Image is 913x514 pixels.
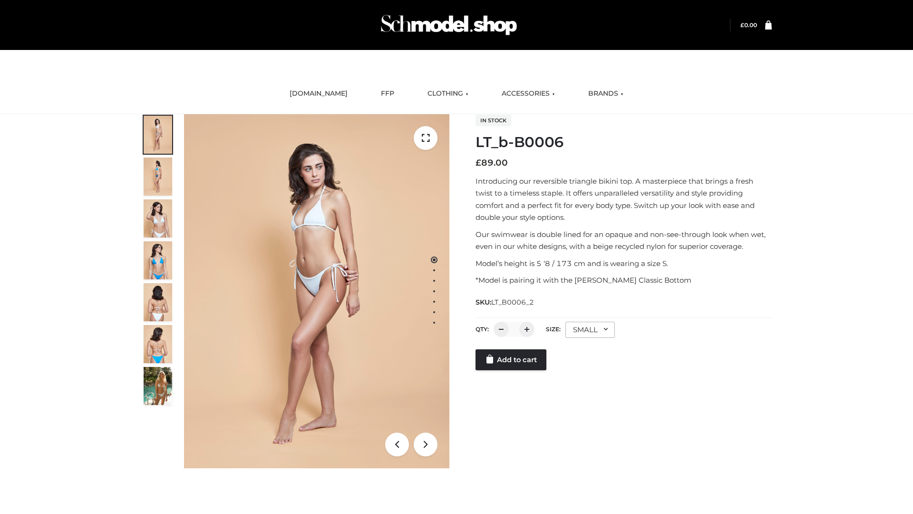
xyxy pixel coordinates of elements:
[740,21,744,29] span: £
[495,83,562,104] a: ACCESSORIES
[144,325,172,363] img: ArielClassicBikiniTop_CloudNine_AzureSky_OW114ECO_8-scaled.jpg
[546,326,561,333] label: Size:
[476,349,546,370] a: Add to cart
[740,21,757,29] bdi: 0.00
[144,241,172,279] img: ArielClassicBikiniTop_CloudNine_AzureSky_OW114ECO_4-scaled.jpg
[144,367,172,405] img: Arieltop_CloudNine_AzureSky2.jpg
[491,298,534,306] span: LT_B0006_2
[476,257,772,270] p: Model’s height is 5 ‘8 / 173 cm and is wearing a size S.
[378,6,520,44] img: Schmodel Admin 964
[476,274,772,287] p: *Model is pairing it with the [PERSON_NAME] Classic Bottom
[740,21,757,29] a: £0.00
[476,228,772,253] p: Our swimwear is double lined for an opaque and non-see-through look when wet, even in our white d...
[581,83,631,104] a: BRANDS
[144,116,172,154] img: ArielClassicBikiniTop_CloudNine_AzureSky_OW114ECO_1-scaled.jpg
[565,322,615,338] div: SMALL
[476,297,535,308] span: SKU:
[476,115,511,126] span: In stock
[420,83,476,104] a: CLOTHING
[476,134,772,151] h1: LT_b-B0006
[476,158,481,168] span: £
[184,114,449,468] img: LT_b-B0006
[144,283,172,321] img: ArielClassicBikiniTop_CloudNine_AzureSky_OW114ECO_7-scaled.jpg
[282,83,355,104] a: [DOMAIN_NAME]
[476,158,508,168] bdi: 89.00
[476,326,489,333] label: QTY:
[476,175,772,224] p: Introducing our reversible triangle bikini top. A masterpiece that brings a fresh twist to a time...
[144,158,172,196] img: ArielClassicBikiniTop_CloudNine_AzureSky_OW114ECO_2-scaled.jpg
[144,199,172,237] img: ArielClassicBikiniTop_CloudNine_AzureSky_OW114ECO_3-scaled.jpg
[374,83,401,104] a: FFP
